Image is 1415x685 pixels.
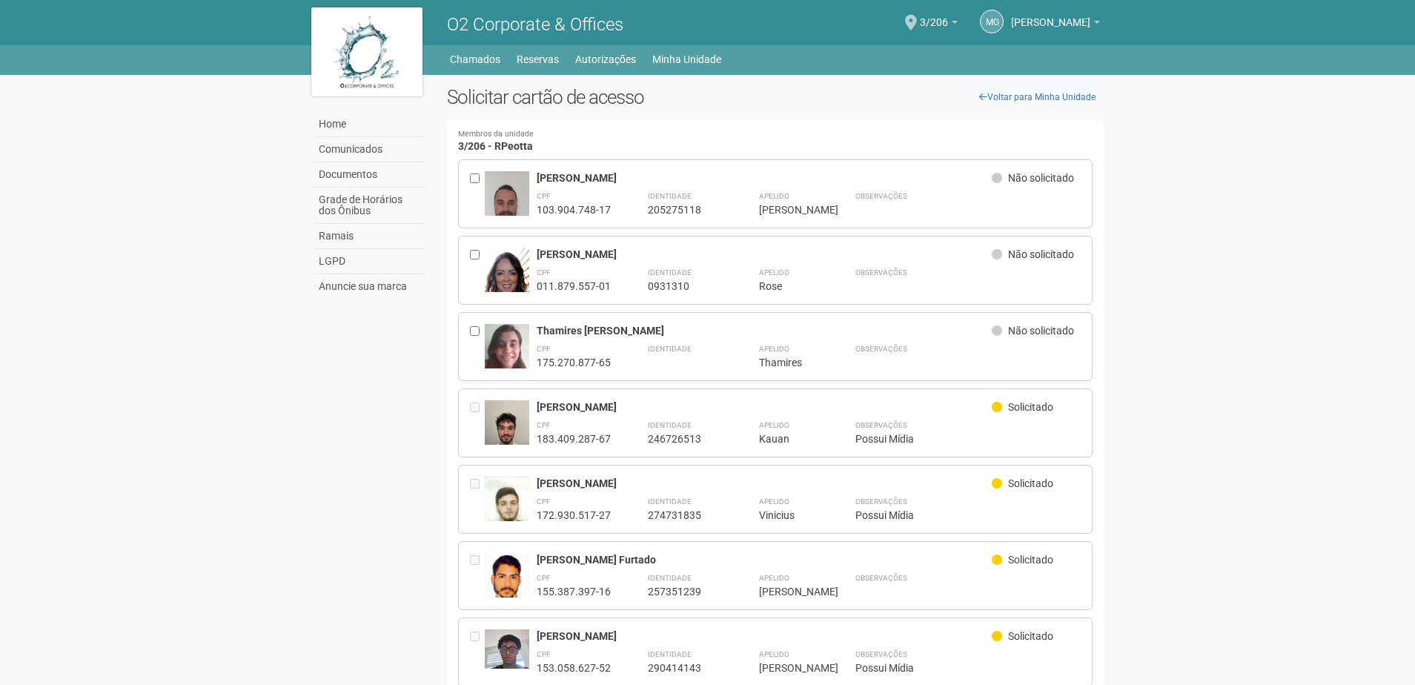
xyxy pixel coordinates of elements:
[1008,401,1053,413] span: Solicitado
[759,356,818,369] div: Thamires
[855,268,907,277] strong: Observações
[759,421,789,429] strong: Apelido
[485,553,529,615] img: user.jpg
[759,585,818,598] div: [PERSON_NAME]
[315,137,425,162] a: Comunicados
[470,477,485,522] div: Entre em contato com a Aministração para solicitar o cancelamento ou 2a via
[1008,477,1053,489] span: Solicitado
[537,421,551,429] strong: CPF
[315,224,425,249] a: Ramais
[759,497,789,506] strong: Apelido
[537,585,611,598] div: 155.387.397-16
[971,86,1104,108] a: Voltar para Minha Unidade
[450,49,500,70] a: Chamados
[1008,172,1074,184] span: Não solicitado
[315,188,425,224] a: Grade de Horários dos Ônibus
[537,345,551,353] strong: CPF
[759,192,789,200] strong: Apelido
[648,574,692,582] strong: Identidade
[980,10,1004,33] a: MG
[537,497,551,506] strong: CPF
[855,421,907,429] strong: Observações
[1011,19,1100,30] a: [PERSON_NAME]
[855,574,907,582] strong: Observações
[648,279,722,293] div: 0931310
[920,2,948,28] span: 3/206
[537,324,993,337] div: Thamires [PERSON_NAME]
[470,400,485,446] div: Entre em contato com a Aministração para solicitar o cancelamento ou 2a via
[855,192,907,200] strong: Observações
[470,553,485,598] div: Entre em contato com a Aministração para solicitar o cancelamento ou 2a via
[315,274,425,299] a: Anuncie sua marca
[652,49,721,70] a: Minha Unidade
[458,130,1093,139] small: Membros da unidade
[537,574,551,582] strong: CPF
[855,661,1081,675] div: Possui Mídia
[759,268,789,277] strong: Apelido
[759,661,818,675] div: [PERSON_NAME]
[855,509,1081,522] div: Possui Mídia
[648,203,722,216] div: 205275118
[537,509,611,522] div: 172.930.517-27
[648,268,692,277] strong: Identidade
[485,171,529,251] img: user.jpg
[648,661,722,675] div: 290414143
[759,279,818,293] div: Rose
[470,629,485,675] div: Entre em contato com a Aministração para solicitar o cancelamento ou 2a via
[315,162,425,188] a: Documentos
[537,477,993,490] div: [PERSON_NAME]
[759,203,818,216] div: [PERSON_NAME]
[855,650,907,658] strong: Observações
[537,171,993,185] div: [PERSON_NAME]
[485,629,529,669] img: user.jpg
[855,497,907,506] strong: Observações
[315,249,425,274] a: LGPD
[648,650,692,658] strong: Identidade
[648,421,692,429] strong: Identidade
[648,585,722,598] div: 257351239
[485,400,529,460] img: user.jpg
[648,345,692,353] strong: Identidade
[447,14,623,35] span: O2 Corporate & Offices
[1008,248,1074,260] span: Não solicitado
[517,49,559,70] a: Reservas
[920,19,958,30] a: 3/206
[648,509,722,522] div: 274731835
[1008,630,1053,642] span: Solicitado
[537,203,611,216] div: 103.904.748-17
[575,49,636,70] a: Autorizações
[315,112,425,137] a: Home
[648,497,692,506] strong: Identidade
[1011,2,1090,28] span: Monica Guedes
[537,400,993,414] div: [PERSON_NAME]
[855,432,1081,446] div: Possui Mídia
[648,192,692,200] strong: Identidade
[537,279,611,293] div: 011.879.557-01
[537,248,993,261] div: [PERSON_NAME]
[759,345,789,353] strong: Apelido
[311,7,422,96] img: logo.jpg
[447,86,1104,108] h2: Solicitar cartão de acesso
[648,432,722,446] div: 246726513
[537,356,611,369] div: 175.270.877-65
[537,661,611,675] div: 153.058.627-52
[537,192,551,200] strong: CPF
[485,248,529,305] img: user.jpg
[537,650,551,658] strong: CPF
[537,553,993,566] div: [PERSON_NAME] Furtado
[1008,554,1053,566] span: Solicitado
[485,324,529,383] img: user.jpg
[537,629,993,643] div: [PERSON_NAME]
[537,268,551,277] strong: CPF
[458,130,1093,152] h4: 3/206 - RPeotta
[537,432,611,446] div: 183.409.287-67
[855,345,907,353] strong: Observações
[485,477,529,535] img: user.jpg
[759,650,789,658] strong: Apelido
[759,509,818,522] div: Vinicius
[759,432,818,446] div: Kauan
[1008,325,1074,337] span: Não solicitado
[759,574,789,582] strong: Apelido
